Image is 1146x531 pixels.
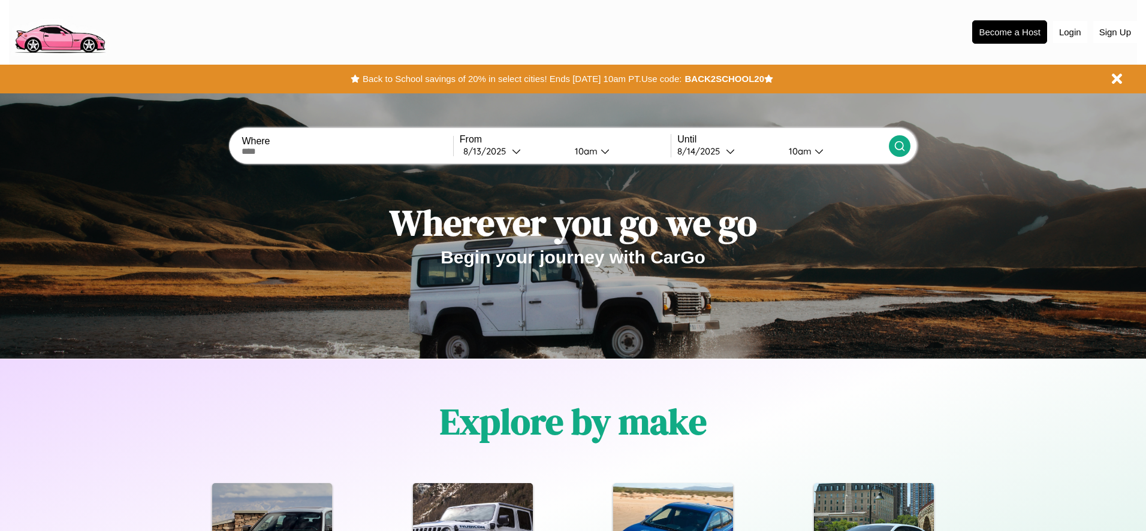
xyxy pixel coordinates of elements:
div: 10am [783,145,815,157]
button: 8/13/2025 [460,145,565,157]
button: Become a Host [972,20,1047,44]
div: 10am [569,145,601,157]
button: Sign Up [1093,21,1137,43]
button: Back to School savings of 20% in select cities! Ends [DATE] 10am PT.Use code: [360,71,684,87]
label: Where [242,136,453,147]
b: BACK2SCHOOL20 [684,74,764,84]
div: 8 / 13 / 2025 [463,145,512,157]
h1: Explore by make [440,397,707,446]
label: From [460,134,671,145]
div: 8 / 14 / 2025 [677,145,726,157]
button: 10am [565,145,671,157]
button: 10am [779,145,888,157]
button: Login [1053,21,1087,43]
img: logo [9,6,110,56]
label: Until [677,134,888,145]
